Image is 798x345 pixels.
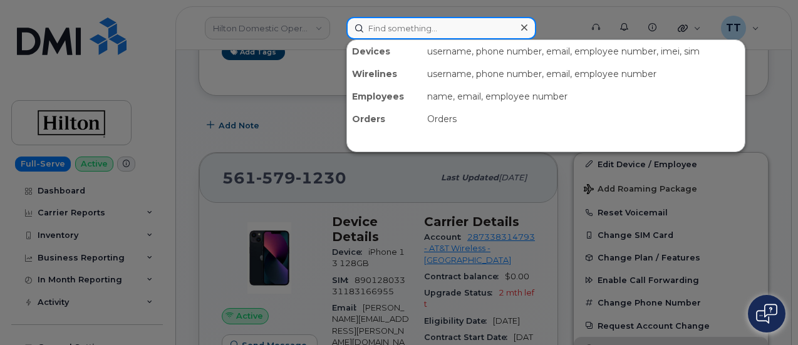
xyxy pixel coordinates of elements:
div: username, phone number, email, employee number [422,63,745,85]
div: Orders [347,108,422,130]
div: Employees [347,85,422,108]
div: Orders [422,108,745,130]
img: Open chat [756,304,777,324]
input: Find something... [346,17,536,39]
div: name, email, employee number [422,85,745,108]
div: username, phone number, email, employee number, imei, sim [422,40,745,63]
div: Wirelines [347,63,422,85]
div: Devices [347,40,422,63]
